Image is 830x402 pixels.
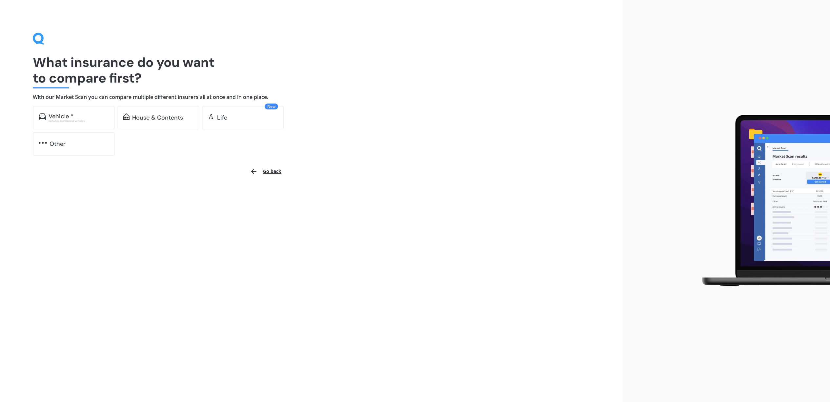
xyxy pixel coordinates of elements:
img: other.81dba5aafe580aa69f38.svg [39,140,47,146]
img: home-and-contents.b802091223b8502ef2dd.svg [123,113,130,120]
h1: What insurance do you want to compare first? [33,54,590,86]
div: Life [217,114,227,121]
div: Other [50,141,66,147]
img: laptop.webp [693,111,830,291]
div: Excludes commercial vehicles [49,120,109,122]
div: House & Contents [132,114,183,121]
img: car.f15378c7a67c060ca3f3.svg [39,113,46,120]
span: New [265,104,278,109]
img: life.f720d6a2d7cdcd3ad642.svg [208,113,214,120]
button: Go back [246,163,285,179]
h4: With our Market Scan you can compare multiple different insurers all at once and in one place. [33,94,590,101]
div: Vehicle * [49,113,73,120]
